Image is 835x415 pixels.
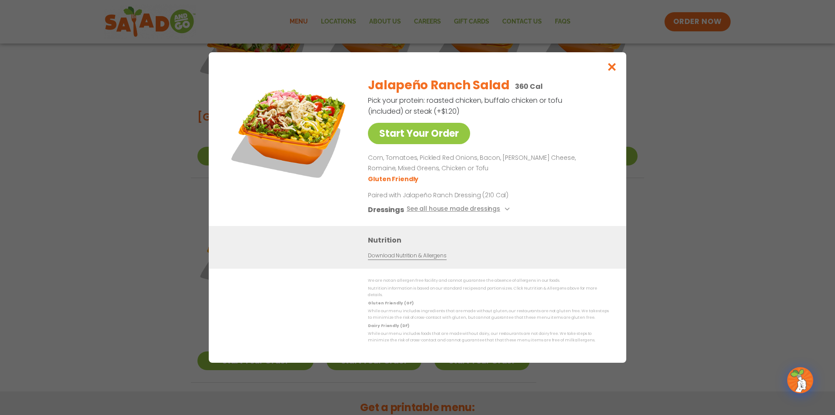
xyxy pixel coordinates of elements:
p: While our menu includes ingredients that are made without gluten, our restaurants are not gluten ... [368,308,609,321]
button: Close modal [598,52,626,81]
a: Download Nutrition & Allergens [368,252,446,260]
p: Nutrition information is based on our standard recipes and portion sizes. Click Nutrition & Aller... [368,285,609,299]
p: 360 Cal [515,81,543,92]
p: We are not an allergen free facility and cannot guarantee the absence of allergens in our foods. [368,277,609,284]
h3: Dressings [368,204,404,215]
img: wpChatIcon [788,368,812,392]
p: While our menu includes foods that are made without dairy, our restaurants are not dairy free. We... [368,331,609,344]
h2: Jalapeño Ranch Salad [368,76,509,94]
p: Corn, Tomatoes, Pickled Red Onions, Bacon, [PERSON_NAME] Cheese, Romaine, Mixed Greens, Chicken o... [368,153,605,174]
strong: Gluten Friendly (GF) [368,300,413,306]
p: Paired with Jalapeño Ranch Dressing (210 Cal) [368,191,529,200]
li: Gluten Friendly [368,175,420,184]
h3: Nutrition [368,235,613,246]
img: Featured product photo for Jalapeño Ranch Salad [228,70,350,192]
button: See all house made dressings [407,204,512,215]
a: Start Your Order [368,123,470,144]
strong: Dairy Friendly (DF) [368,323,409,328]
p: Pick your protein: roasted chicken, buffalo chicken or tofu (included) or steak (+$1.20) [368,95,564,117]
